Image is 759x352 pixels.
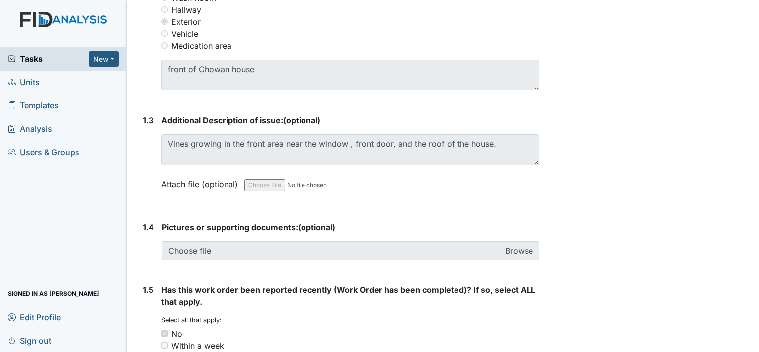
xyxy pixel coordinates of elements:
span: Analysis [8,121,52,137]
span: Templates [8,98,59,113]
label: 1.3 [143,114,153,126]
span: Has this work order been reported recently (Work Order has been completed)? If so, select ALL tha... [161,285,535,307]
input: Hallway [161,6,168,13]
div: No [171,328,182,340]
span: Sign out [8,333,51,348]
label: Attach file (optional) [161,173,242,190]
input: Within a week [161,342,168,349]
textarea: Vines growing in the front area near the window , front door, and the roof of the house. [161,134,539,165]
input: Vehicle [161,30,168,37]
strong: (optional) [161,114,539,126]
span: Users & Groups [8,145,79,160]
input: Exterior [161,18,168,25]
small: Select all that apply: [161,316,222,324]
strong: (optional) [162,221,539,233]
span: Additional Description of issue: [161,115,283,125]
label: Vehicle [171,28,198,40]
textarea: front of Chowan house [161,60,539,90]
label: Medication area [171,40,231,52]
label: Hallway [171,4,201,16]
input: No [161,330,168,337]
label: Exterior [171,16,201,28]
span: Signed in as [PERSON_NAME] [8,286,99,301]
span: Units [8,75,40,90]
label: 1.4 [143,221,154,233]
div: Within a week [171,340,224,352]
input: Medication area [161,42,168,49]
label: 1.5 [143,284,153,296]
span: Edit Profile [8,309,61,325]
button: New [89,51,119,67]
a: Tasks [8,53,89,65]
span: Pictures or supporting documents: [162,222,298,232]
